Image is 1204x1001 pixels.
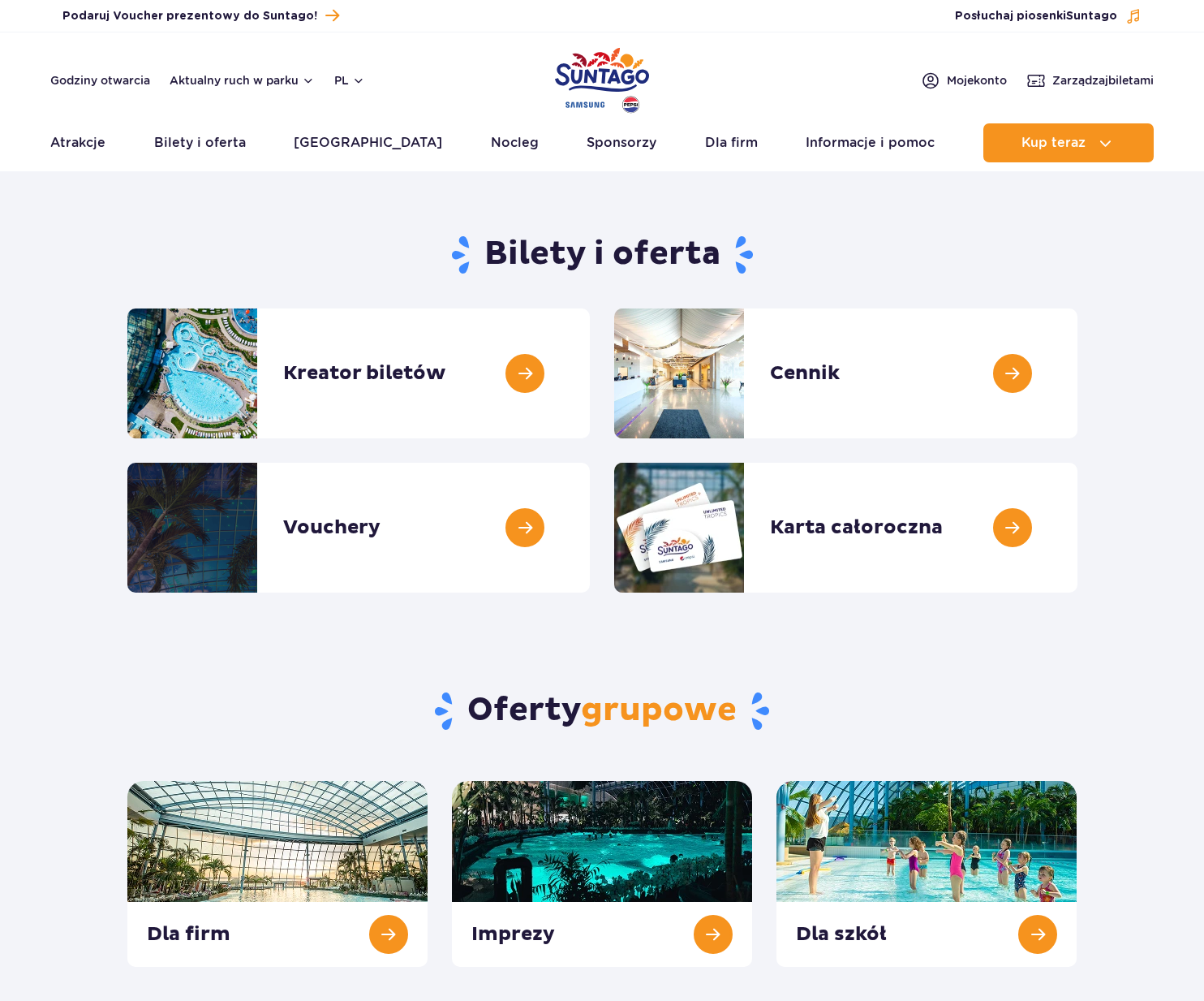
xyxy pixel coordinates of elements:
a: Sponsorzy [587,123,656,162]
span: Zarządzaj biletami [1052,72,1154,88]
a: Zarządzajbiletami [1026,71,1154,90]
span: Posłuchaj piosenki [955,8,1117,24]
a: [GEOGRAPHIC_DATA] [294,123,442,162]
a: Podaruj Voucher prezentowy do Suntago! [62,5,339,27]
a: Informacje i pomoc [806,123,935,162]
button: Aktualny ruch w parku [170,74,315,87]
a: Mojekonto [921,71,1007,90]
a: Atrakcje [50,123,105,162]
span: Suntago [1066,11,1117,22]
h1: Bilety i oferta [127,234,1077,276]
button: Posłuchaj piosenkiSuntago [955,8,1142,24]
button: Kup teraz [983,123,1154,162]
a: Dla firm [705,123,758,162]
span: grupowe [581,690,737,731]
span: Moje konto [947,72,1007,88]
span: Podaruj Voucher prezentowy do Suntago! [62,8,317,24]
button: pl [334,72,365,88]
a: Park of Poland [555,41,649,115]
a: Bilety i oferta [154,123,246,162]
a: Godziny otwarcia [50,72,150,88]
h2: Oferty [127,690,1077,732]
span: Kup teraz [1021,136,1086,150]
a: Nocleg [491,123,539,162]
